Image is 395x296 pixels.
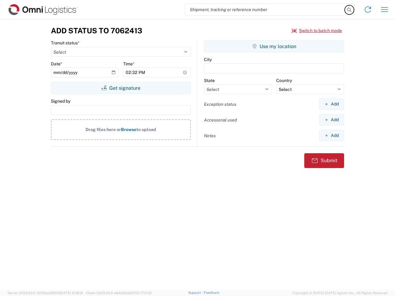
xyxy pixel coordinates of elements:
[51,61,62,67] label: Date
[121,127,136,132] span: Browse
[276,78,292,83] label: Country
[293,290,388,296] span: Copyright © [DATE]-[DATE] Agistix Inc., All Rights Reserved
[185,4,345,15] input: Shipment, tracking or reference number
[204,101,236,107] label: Exception status
[51,26,142,35] h3: Add Status to 7062413
[204,117,237,123] label: Accessorial used
[123,61,135,67] label: Time
[319,98,344,110] button: Add
[319,130,344,141] button: Add
[304,153,344,168] button: Submit
[86,291,152,295] span: Client: 2025.20.0-e640dba
[188,291,204,294] a: Support
[292,26,342,36] button: Switch to batch mode
[204,40,344,52] button: Use my location
[129,291,152,295] span: [DATE] 17:21:12
[204,78,215,83] label: State
[7,291,83,295] span: Server: 2025.20.0-32d5ea39505
[51,82,191,94] button: Get signature
[319,114,344,125] button: Add
[204,57,212,62] label: City
[85,127,121,132] span: Drag files here or
[204,291,219,294] a: Feedback
[51,98,70,104] label: Signed by
[204,133,216,138] label: Notes
[136,127,156,132] span: to upload
[60,291,83,295] span: [DATE] 10:18:31
[51,40,80,46] label: Transit status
